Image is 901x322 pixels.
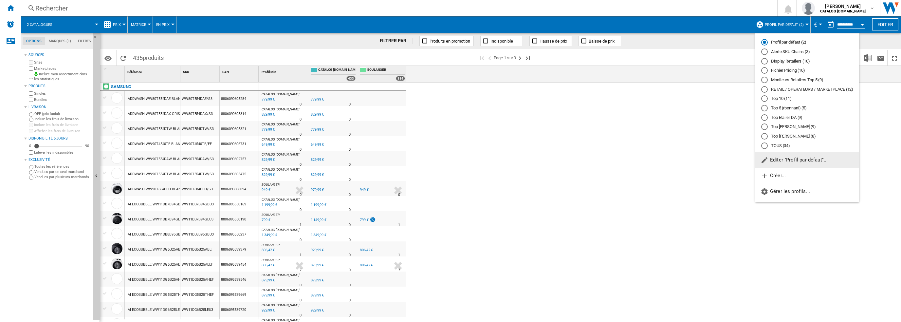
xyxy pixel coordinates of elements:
[761,173,786,179] span: Créer...
[761,157,828,163] span: Editer "Profil par défaut"...
[761,58,853,64] md-radio-button: Display Retailers (10)
[761,133,853,140] md-radio-button: Top Thomas (8)
[761,49,853,55] md-radio-button: Alerte SKU Chains (3)
[761,39,853,46] md-radio-button: Profil par défaut (2)
[761,124,853,130] md-radio-button: Top Maxime (9)
[761,188,810,194] span: Gérer les profils...
[761,86,853,92] md-radio-button: RETAIL / OPERATEURS / MARKETPLACE (12)
[761,114,853,121] md-radio-button: Top Etailer DA (9)
[761,142,853,149] md-radio-button: TOUS (34)
[761,67,853,74] md-radio-button: Fichier Pricing (10)
[761,105,853,111] md-radio-button: Top 5 (rbennani) (5)
[761,77,853,83] md-radio-button: Moniteurs Retailers Top 5 (9)
[761,96,853,102] md-radio-button: Top 10 (11)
